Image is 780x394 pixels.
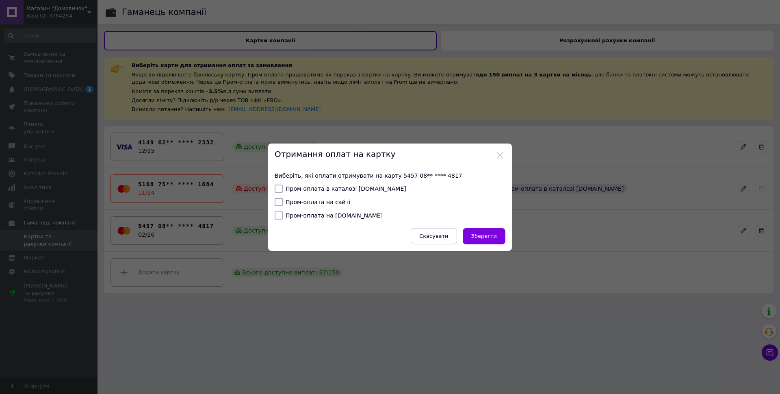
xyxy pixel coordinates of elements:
span: Отримання оплат на картку [275,149,396,159]
button: Зберегти [463,228,505,244]
p: Виберіть, які оплати отримувати на карту 5457 08** **** 4817 [275,172,505,180]
button: Скасувати [411,228,457,244]
label: Пром-оплата на сайті [275,198,351,206]
span: Скасувати [419,233,448,239]
label: Пром-оплата на [DOMAIN_NAME] [275,211,383,220]
label: Пром-оплата в каталозі [DOMAIN_NAME] [275,185,406,193]
span: Зберегти [471,233,497,239]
